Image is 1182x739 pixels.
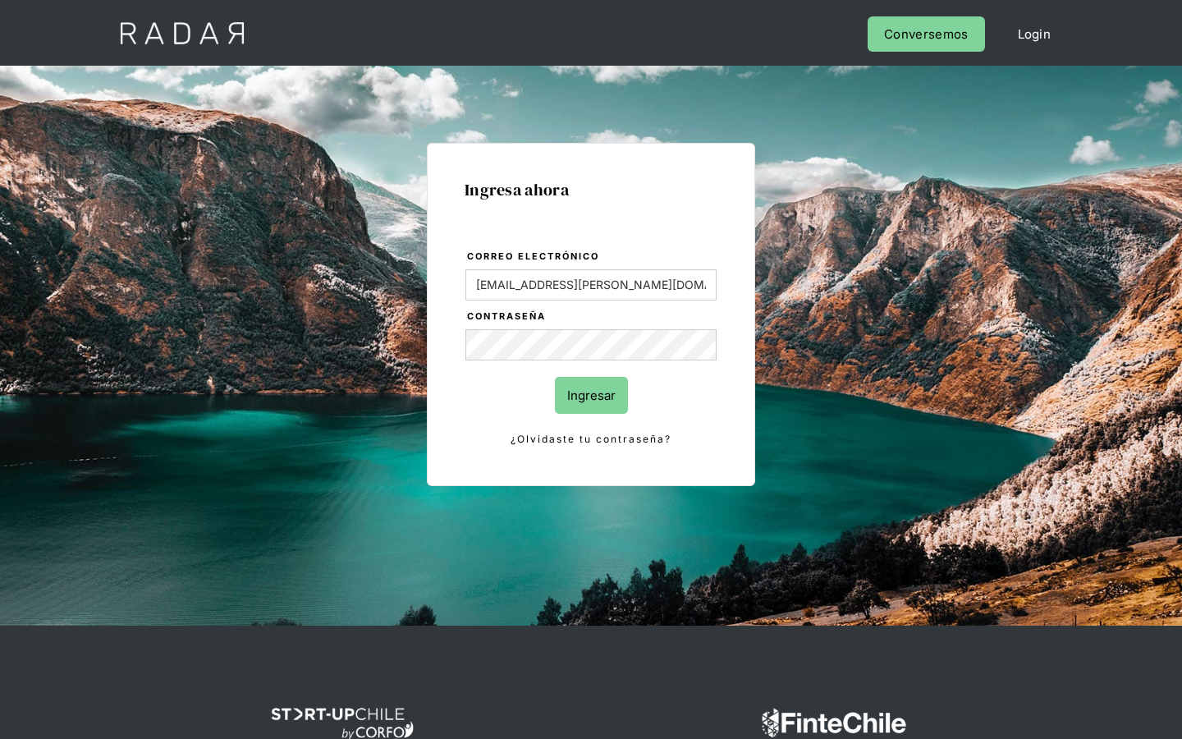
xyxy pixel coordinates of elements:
[467,249,717,265] label: Correo electrónico
[465,181,717,199] h1: Ingresa ahora
[1001,16,1068,52] a: Login
[465,430,717,448] a: ¿Olvidaste tu contraseña?
[467,309,717,325] label: Contraseña
[555,377,628,414] input: Ingresar
[465,248,717,448] form: Login Form
[868,16,984,52] a: Conversemos
[465,269,717,301] input: bruce@wayne.com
